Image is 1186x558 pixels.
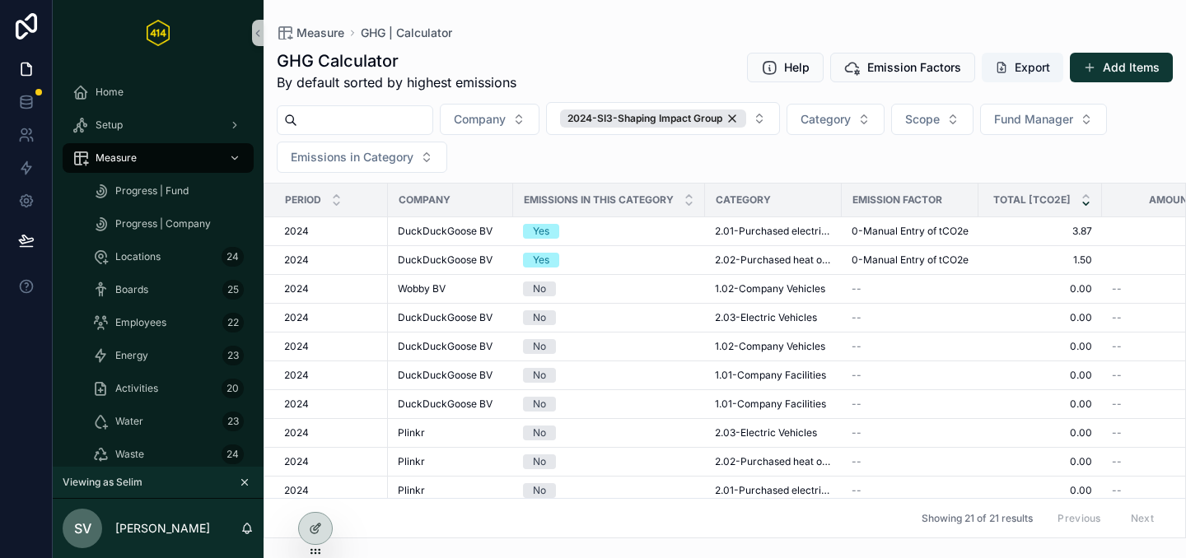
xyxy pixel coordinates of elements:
a: Measure [277,25,344,41]
a: 2024 [284,426,378,439]
span: DuckDuckGoose BV [398,398,493,411]
a: 0.00 [988,426,1092,439]
span: 2024 [284,398,309,411]
a: 2.03-Electric Vehicles [715,311,832,324]
a: 2024 [284,311,378,324]
span: Waste [115,448,144,461]
a: 1.50 [988,253,1092,267]
div: No [533,454,546,469]
a: Waste24 [82,439,254,469]
p: [PERSON_NAME] [115,520,210,537]
span: 2024 [284,455,309,468]
a: Progress | Fund [82,176,254,206]
span: -- [1112,455,1122,468]
span: Total [tCO2e] [993,193,1071,207]
span: Progress | Company [115,217,211,230]
a: Progress | Company [82,209,254,239]
a: No [523,397,695,412]
div: Yes [533,224,549,239]
span: -- [1112,369,1122,382]
div: No [533,397,546,412]
div: 25 [222,280,244,300]
span: Scope [905,111,940,128]
button: Select Button [787,104,885,135]
span: -- [852,484,861,497]
span: 0.00 [988,311,1092,324]
span: Showing 21 of 21 results [922,512,1033,525]
span: Category [716,193,771,207]
span: -- [1112,311,1122,324]
span: Boards [115,283,148,296]
button: Add Items [1070,53,1173,82]
span: Emissions in this category [524,193,674,207]
span: Plinkr [398,455,425,468]
button: Emission Factors [830,53,975,82]
span: 1.02-Company Vehicles [715,282,825,295]
span: DuckDuckGoose BV [398,311,493,324]
a: Yes [523,253,695,267]
a: Measure [63,143,254,173]
span: 2024 [284,253,309,267]
span: Emission Factor [852,193,942,207]
a: 2024 [284,484,378,497]
a: -- [852,311,969,324]
a: DuckDuckGoose BV [398,225,503,238]
a: Activities20 [82,374,254,403]
span: Category [801,111,851,128]
a: No [523,483,695,498]
span: 2.03-Electric Vehicles [715,426,817,439]
span: By default sorted by highest emissions [277,72,516,92]
span: 2024 [284,340,309,353]
span: Period [285,193,321,207]
a: DuckDuckGoose BV [398,253,503,267]
a: 0.00 [988,398,1092,411]
span: -- [852,398,861,411]
span: Locations [115,250,161,263]
a: Wobby BV [398,282,503,295]
a: DuckDuckGoose BV [398,311,503,324]
a: 2.02-Purchased heat or cooling [715,253,832,267]
a: No [523,310,695,325]
a: 0.00 [988,369,1092,382]
span: 2.03-Electric Vehicles [715,311,817,324]
span: -- [852,455,861,468]
span: Company [399,193,451,207]
div: 24 [222,444,244,464]
button: Select Button [440,104,539,135]
span: 0.00 [988,484,1092,497]
span: SV [74,518,91,538]
span: GHG | Calculator [361,25,452,41]
span: 2024 [284,426,309,439]
div: No [533,368,546,383]
div: Yes [533,253,549,267]
span: Water [115,415,143,428]
span: 1.01-Company Facilities [715,398,826,411]
span: 0.00 [988,340,1092,353]
span: -- [1112,340,1122,353]
span: Plinkr [398,426,425,439]
a: -- [852,369,969,382]
a: 3.87 [988,225,1092,238]
span: Progress | Fund [115,184,189,198]
a: Employees22 [82,308,254,337]
span: Viewing as Selim [63,476,142,489]
button: Select Button [277,142,447,173]
a: No [523,339,695,354]
span: 0.00 [988,282,1092,295]
a: 0.00 [988,455,1092,468]
a: Energy23 [82,341,254,370]
span: -- [852,282,861,295]
a: -- [852,484,969,497]
div: No [533,339,546,354]
span: 2024 [284,311,309,324]
span: 1.02-Company Vehicles [715,340,825,353]
a: DuckDuckGoose BV [398,340,503,353]
a: 2.02-Purchased heat or cooling [715,455,832,468]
